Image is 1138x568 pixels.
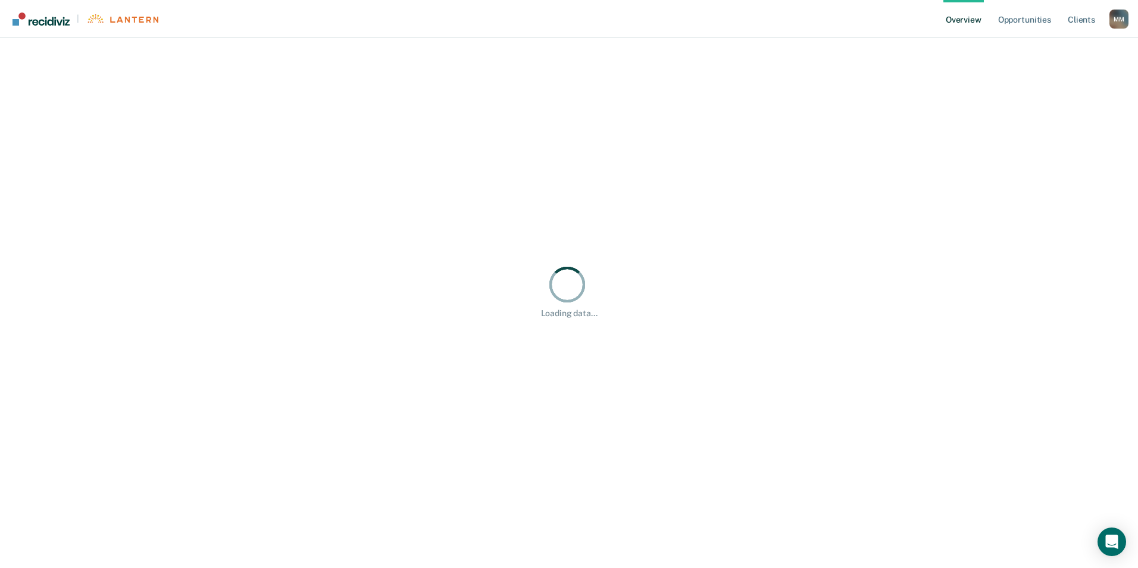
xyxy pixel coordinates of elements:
[541,308,598,319] div: Loading data...
[86,14,158,23] img: Lantern
[12,13,70,26] img: Recidiviz
[1098,528,1126,556] div: Open Intercom Messenger
[70,14,86,24] span: |
[1109,10,1128,29] button: Profile dropdown button
[1109,10,1128,29] div: M M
